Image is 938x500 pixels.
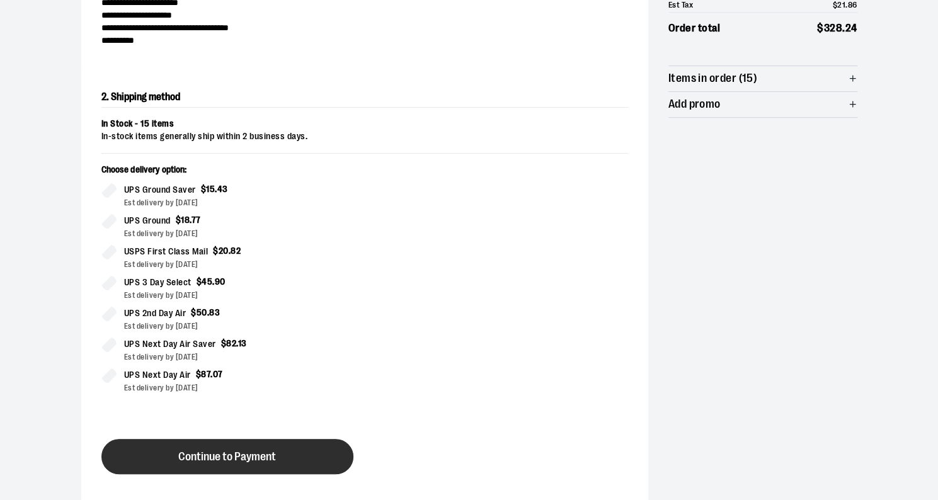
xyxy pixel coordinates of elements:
div: Est delivery by [DATE] [124,321,355,332]
div: In-stock items generally ship within 2 business days. [101,130,628,143]
span: $ [213,246,219,256]
span: UPS Ground Saver [124,183,196,197]
span: . [215,184,217,194]
span: 77 [192,215,201,225]
input: UPS Ground$18.77Est delivery by [DATE] [101,213,117,229]
span: UPS Ground [124,213,171,228]
div: Est delivery by [DATE] [124,382,355,394]
span: 82 [226,338,236,348]
div: Est delivery by [DATE] [124,197,355,208]
input: UPS 2nd Day Air$50.83Est delivery by [DATE] [101,306,117,321]
span: Continue to Payment [178,451,276,463]
span: 45 [202,276,212,287]
span: . [229,246,231,256]
span: 83 [209,307,220,317]
h2: 2. Shipping method [101,87,628,108]
span: $ [817,22,824,34]
span: Add promo [668,98,721,110]
span: 50 [197,307,207,317]
div: Est delivery by [DATE] [124,228,355,239]
span: . [212,276,215,287]
span: $ [176,215,181,225]
div: Est delivery by [DATE] [124,351,355,363]
button: Continue to Payment [101,439,353,474]
span: $ [191,307,197,317]
span: . [207,307,210,317]
span: 20 [219,246,229,256]
span: 82 [231,246,241,256]
span: 13 [238,338,247,348]
input: UPS Ground Saver$15.43Est delivery by [DATE] [101,183,117,198]
button: Items in order (15) [668,66,857,91]
span: 43 [217,184,228,194]
span: . [236,338,238,348]
div: Est delivery by [DATE] [124,290,355,301]
span: 87 [201,369,210,379]
input: UPS Next Day Air$87.07Est delivery by [DATE] [101,368,117,383]
span: . [842,22,845,34]
input: UPS 3 Day Select$45.90Est delivery by [DATE] [101,275,117,290]
span: $ [197,276,202,287]
p: Choose delivery option: [101,164,355,183]
span: . [190,215,192,225]
input: USPS First Class Mail$20.82Est delivery by [DATE] [101,244,117,259]
span: . [210,369,213,379]
span: $ [201,184,207,194]
input: UPS Next Day Air Saver$82.13Est delivery by [DATE] [101,337,117,352]
span: 24 [845,22,857,34]
div: In Stock - 15 items [101,118,628,130]
span: UPS 2nd Day Air [124,306,186,321]
span: 328 [824,22,843,34]
span: 15 [206,184,215,194]
span: Items in order (15) [668,72,758,84]
span: Order total [668,20,721,37]
span: $ [221,338,227,348]
span: UPS Next Day Air Saver [124,337,216,351]
span: 18 [181,215,190,225]
button: Add promo [668,92,857,117]
span: 90 [215,276,226,287]
span: $ [196,369,202,379]
div: Est delivery by [DATE] [124,259,355,270]
span: USPS First Class Mail [124,244,209,259]
span: UPS Next Day Air [124,368,191,382]
span: 07 [213,369,223,379]
span: UPS 3 Day Select [124,275,192,290]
